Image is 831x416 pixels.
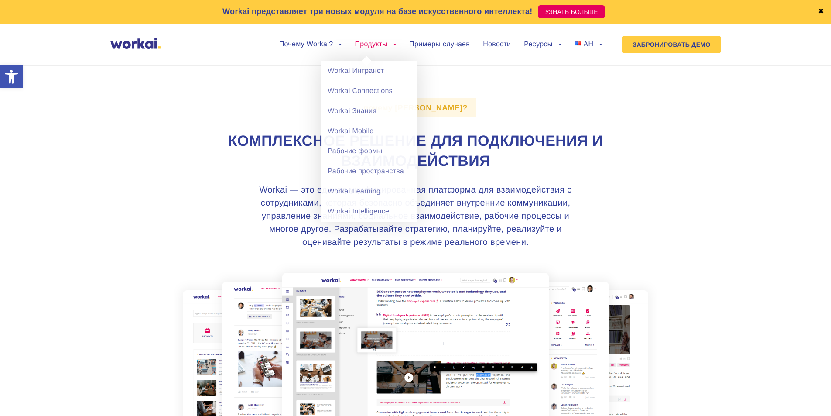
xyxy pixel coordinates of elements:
[633,41,710,48] font: ЗАБРОНИРОВАТЬ ДЕМО
[321,81,417,101] a: Workai Connections
[328,107,376,115] font: Workai Знания
[355,41,387,48] font: Продукты
[120,74,121,81] font: .
[328,208,389,215] font: Workai Intelligence
[545,8,598,15] font: УЗНАТЬ БОЛЬШЕ
[328,127,373,135] font: Workai Mobile
[321,141,417,162] a: Рабочие формы
[328,168,404,175] font: Рабочие пространства
[228,133,603,169] font: Комплексное решение для подключения и взаимодействия
[622,36,721,53] a: ЗАБРОНИРОВАТЬ ДЕМО
[328,148,382,155] font: Рабочие формы
[321,121,417,141] a: Workai Mobile
[321,182,417,202] a: Workai Learning
[321,61,417,81] a: Workai Интранет
[818,8,824,15] a: ✖
[583,41,593,48] font: АН
[538,5,605,18] a: УЗНАТЬ БОЛЬШЕ
[321,101,417,121] a: Workai Знания
[483,41,511,48] a: Новости
[222,7,533,16] font: Workai представляет три новых модуля на базе искусственного интеллекта!
[321,202,417,222] a: Workai Intelligence
[321,162,417,182] a: Рабочие пространства
[49,74,120,81] a: Политике конфиденциальности
[409,41,470,48] a: Примеры случаев
[524,41,552,48] font: Ресурсы
[328,67,384,75] font: Workai Интранет
[142,10,280,28] input: you@company.com
[279,41,333,48] font: Почему Workai?
[355,41,396,48] a: Продукты
[259,185,571,247] font: Workai — это единая унифицированная платформа для взаимодействия с сотрудниками, которая безопасн...
[328,87,393,95] font: Workai Connections
[328,188,380,195] font: Workai Learning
